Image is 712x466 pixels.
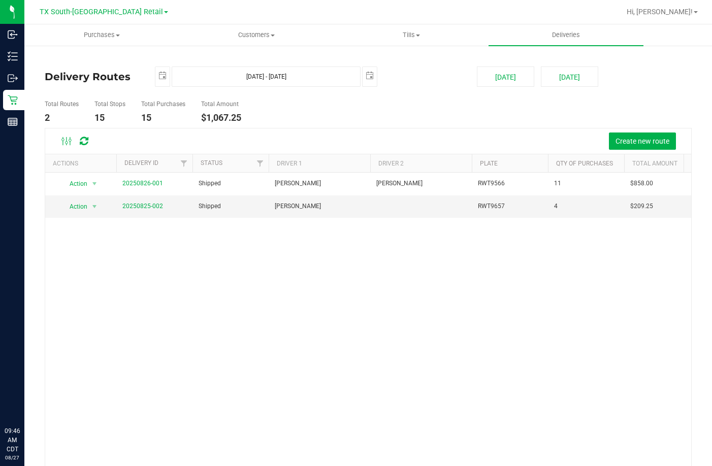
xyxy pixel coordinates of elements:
[201,159,222,167] a: Status
[124,159,158,167] a: Delivery ID
[538,30,594,40] span: Deliveries
[252,154,269,172] a: Filter
[201,101,241,108] h5: Total Amount
[88,199,101,214] span: select
[275,179,321,188] span: [PERSON_NAME]
[201,113,241,123] h4: $1,067.25
[45,66,140,87] h4: Delivery Routes
[275,202,321,211] span: [PERSON_NAME]
[554,179,561,188] span: 11
[24,24,179,46] a: Purchases
[25,30,179,40] span: Purchases
[5,426,20,454] p: 09:46 AM CDT
[141,113,185,123] h4: 15
[370,154,472,172] th: Driver 2
[624,154,700,172] th: Total Amount
[60,177,88,191] span: Action
[94,101,125,108] h5: Total Stops
[8,29,18,40] inline-svg: Inbound
[180,30,334,40] span: Customers
[53,160,112,167] div: Actions
[45,113,79,123] h4: 2
[122,180,163,187] a: 20250826-001
[199,202,221,211] span: Shipped
[376,179,423,188] span: [PERSON_NAME]
[630,202,653,211] span: $209.25
[60,199,88,214] span: Action
[489,24,643,46] a: Deliveries
[616,137,669,145] span: Create new route
[30,383,42,395] iframe: Resource center unread badge
[8,73,18,83] inline-svg: Outbound
[630,179,653,188] span: $858.00
[88,177,101,191] span: select
[122,203,163,210] a: 20250825-002
[94,113,125,123] h4: 15
[480,160,498,167] a: Plate
[334,30,488,40] span: Tills
[609,132,676,150] button: Create new route
[478,179,505,188] span: RWT9566
[176,154,192,172] a: Filter
[269,154,370,172] th: Driver 1
[141,101,185,108] h5: Total Purchases
[45,101,79,108] h5: Total Routes
[40,8,163,16] span: TX South-[GEOGRAPHIC_DATA] Retail
[179,24,334,46] a: Customers
[556,160,613,167] a: Qty of Purchases
[155,67,170,85] span: select
[5,454,20,461] p: 08/27
[334,24,489,46] a: Tills
[8,95,18,105] inline-svg: Retail
[478,202,505,211] span: RWT9657
[199,179,221,188] span: Shipped
[363,67,377,85] span: select
[554,202,558,211] span: 4
[10,385,41,415] iframe: Resource center
[627,8,693,16] span: Hi, [PERSON_NAME]!
[541,66,598,87] button: [DATE]
[8,117,18,127] inline-svg: Reports
[8,51,18,61] inline-svg: Inventory
[477,66,534,87] button: [DATE]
